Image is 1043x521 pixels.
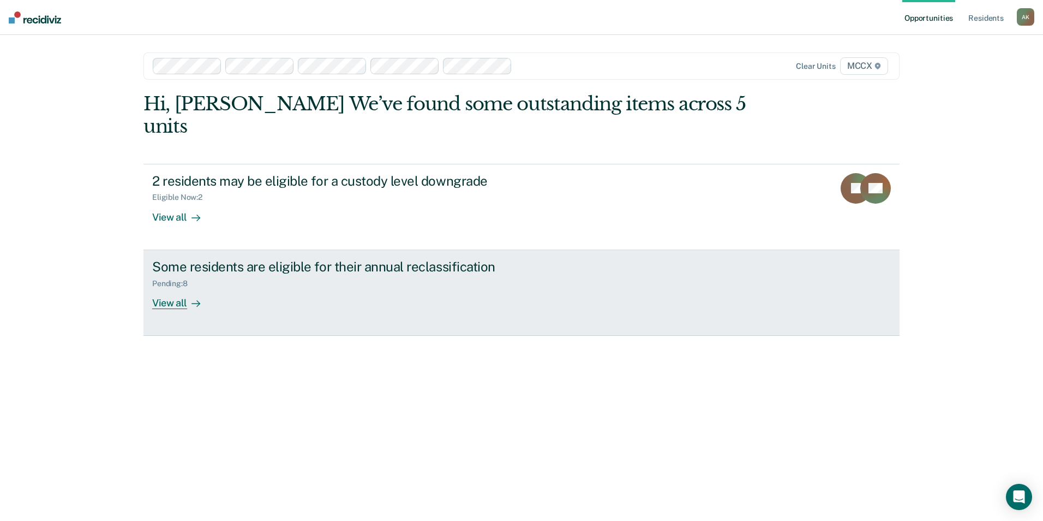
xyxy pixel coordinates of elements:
div: Some residents are eligible for their annual reclassification [152,259,535,275]
img: Recidiviz [9,11,61,23]
a: Some residents are eligible for their annual reclassificationPending:8View all [143,250,900,336]
div: Clear units [796,62,836,71]
div: View all [152,288,213,309]
div: View all [152,202,213,223]
a: 2 residents may be eligible for a custody level downgradeEligible Now:2View all [143,164,900,250]
button: AK [1017,8,1034,26]
div: Hi, [PERSON_NAME] We’ve found some outstanding items across 5 units [143,93,748,138]
div: Eligible Now : 2 [152,193,211,202]
span: MCCX [840,57,888,75]
div: Open Intercom Messenger [1006,484,1032,510]
div: Pending : 8 [152,279,196,288]
div: A K [1017,8,1034,26]
div: 2 residents may be eligible for a custody level downgrade [152,173,535,189]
